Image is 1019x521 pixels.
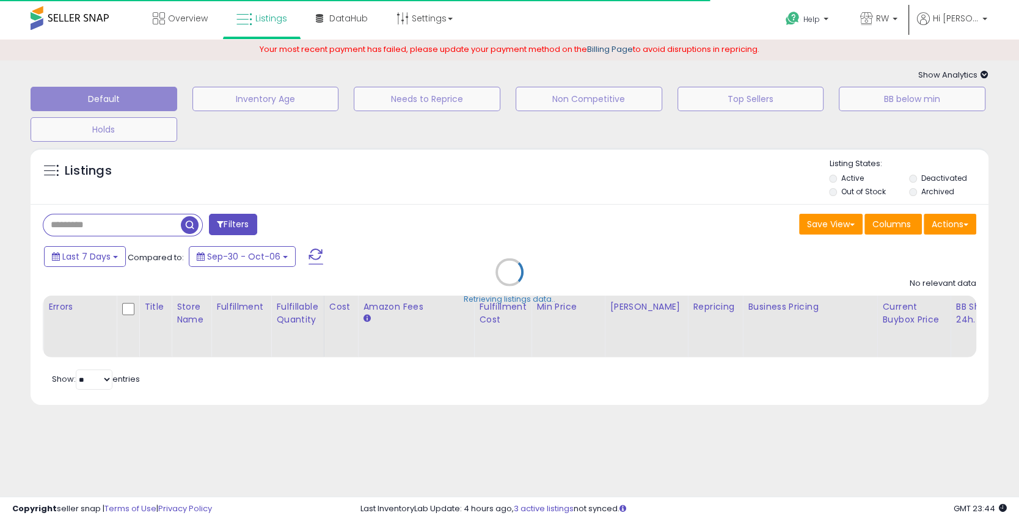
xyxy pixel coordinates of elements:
[354,87,500,111] button: Needs to Reprice
[192,87,339,111] button: Inventory Age
[464,293,555,304] div: Retrieving listings data..
[785,11,800,26] i: Get Help
[168,12,208,24] span: Overview
[933,12,979,24] span: Hi [PERSON_NAME]
[329,12,368,24] span: DataHub
[776,2,841,40] a: Help
[158,503,212,514] a: Privacy Policy
[954,503,1007,514] span: 2025-10-14 23:44 GMT
[839,87,985,111] button: BB below min
[514,503,574,514] a: 3 active listings
[516,87,662,111] button: Non Competitive
[918,69,988,81] span: Show Analytics
[12,503,212,515] div: seller snap | |
[587,43,633,55] a: Billing Page
[260,43,759,55] span: Your most recent payment has failed, please update your payment method on the to avoid disruption...
[678,87,824,111] button: Top Sellers
[255,12,287,24] span: Listings
[619,505,626,512] i: Click here to read more about un-synced listings.
[917,12,987,40] a: Hi [PERSON_NAME]
[104,503,156,514] a: Terms of Use
[803,14,820,24] span: Help
[876,12,889,24] span: RW
[31,87,177,111] button: Default
[12,503,57,514] strong: Copyright
[31,117,177,142] button: Holds
[360,503,1007,515] div: Last InventoryLab Update: 4 hours ago, not synced.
